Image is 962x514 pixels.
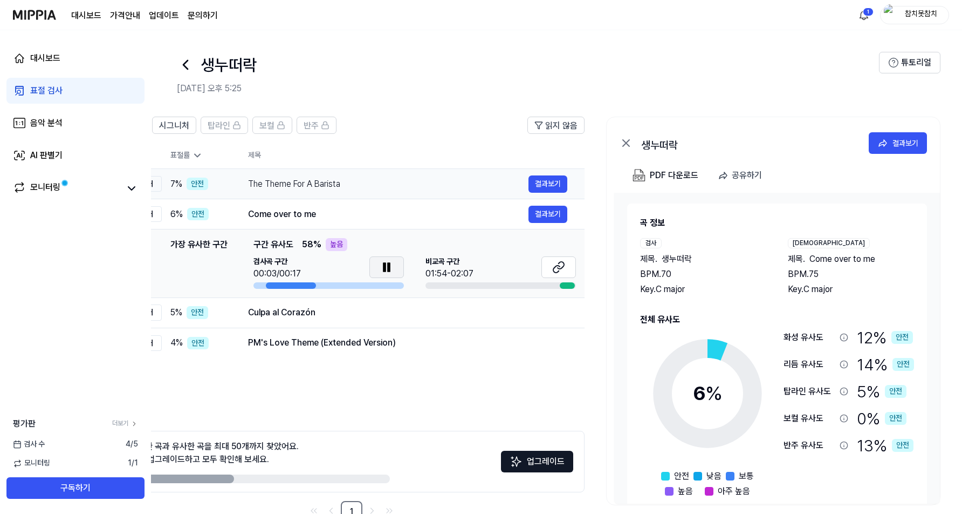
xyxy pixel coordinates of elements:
[640,238,662,248] div: 검사
[857,353,914,376] div: 14 %
[425,256,473,267] span: 비교곡 구간
[784,385,835,398] div: 탑라인 유사도
[857,326,913,349] div: 12 %
[13,417,36,430] span: 평가판
[857,380,906,403] div: 5 %
[208,119,230,132] span: 탑라인
[501,451,573,472] button: 업그레이드
[857,9,870,22] img: 알림
[863,8,874,16] div: 1
[713,165,771,186] button: 공유하기
[614,193,940,504] a: 곡 정보검사제목.생누떠락BPM.70Key.C major[DEMOGRAPHIC_DATA]제목.Come over to meBPM.75Key.C major전체 유사도6%안전낮음보통...
[253,238,293,251] span: 구간 유사도
[248,178,528,191] div: The Theme For A Barista
[304,119,319,132] span: 반주
[693,379,723,408] div: 6
[6,110,145,136] a: 음악 분석
[126,439,138,450] span: 4 / 5
[857,407,906,430] div: 0 %
[187,337,209,350] div: 안전
[892,358,914,371] div: 안전
[739,470,754,483] span: 보통
[662,253,692,266] span: 생누떠락
[177,82,879,95] h2: [DATE] 오후 5:25
[784,412,835,425] div: 보컬 유사도
[640,283,766,296] div: Key. C major
[188,9,218,22] a: 문의하기
[201,117,248,134] button: 탑라인
[159,119,189,132] span: 시그니처
[705,382,723,405] span: %
[302,238,321,251] span: 58 %
[885,385,906,398] div: 안전
[201,53,257,76] h1: 생누떠락
[784,358,835,371] div: 리듬 유사도
[71,9,101,22] a: 대시보드
[640,313,914,326] h2: 전체 유사도
[112,419,138,428] a: 더보기
[674,470,689,483] span: 안전
[187,208,209,221] div: 안전
[650,168,698,182] div: PDF 다운로드
[30,181,60,196] div: 모니터링
[30,149,63,162] div: AI 판별기
[170,306,182,319] span: 5 %
[869,132,927,154] button: 결과보기
[252,117,292,134] button: 보컬
[528,206,567,223] button: 결과보기
[248,336,567,349] div: PM's Love Theme (Extended Version)
[857,434,913,457] div: 13 %
[788,283,914,296] div: Key. C major
[6,78,145,104] a: 표절 검사
[885,412,906,425] div: 안전
[187,306,208,319] div: 안전
[6,477,145,499] button: 구독하기
[640,268,766,281] div: BPM. 70
[528,175,567,193] button: 결과보기
[706,470,721,483] span: 낮음
[13,181,121,196] a: 모니터링
[6,45,145,71] a: 대시보드
[884,4,897,26] img: profile
[900,9,942,21] div: 참치못참치
[633,169,645,182] img: PDF Download
[30,117,63,130] div: 음악 분석
[641,137,857,150] div: 생누떠락
[527,117,585,134] button: 읽지 않음
[170,238,228,289] div: 가장 유사한 구간
[6,143,145,168] a: AI 판별기
[732,168,762,182] div: 공유하기
[13,439,45,450] span: 검사 수
[855,6,872,24] button: 알림1
[326,238,347,251] div: 높음
[152,117,196,134] button: 시그니처
[545,119,578,132] span: 읽지 않음
[170,150,231,161] div: 표절률
[30,52,60,65] div: 대시보드
[110,9,140,22] a: 가격안내
[297,117,336,134] button: 반주
[892,137,918,149] div: 결과보기
[788,268,914,281] div: BPM. 75
[187,178,208,191] div: 안전
[248,143,585,168] th: 제목
[501,460,573,470] a: Sparkles업그레이드
[13,458,50,469] span: 모니터링
[880,6,949,24] button: profile참치못참치
[170,208,183,221] span: 6 %
[130,440,299,466] div: 등록한 곡과 유사한 곡을 최대 50개까지 찾았어요. 지금 업그레이드하고 모두 확인해 보세요.
[809,253,875,266] span: Come over to me
[678,485,693,498] span: 높음
[630,165,700,186] button: PDF 다운로드
[149,9,179,22] a: 업데이트
[510,455,523,468] img: Sparkles
[170,178,182,191] span: 7 %
[248,306,567,319] div: Culpa al Corazón
[718,485,750,498] span: 아주 높음
[248,208,528,221] div: Come over to me
[253,267,301,280] div: 00:03/00:17
[128,458,138,469] span: 1 / 1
